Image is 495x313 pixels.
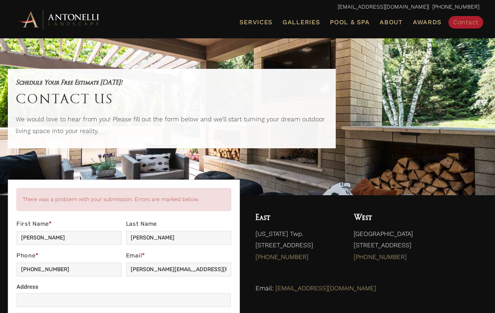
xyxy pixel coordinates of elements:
[330,18,369,26] span: Pool & Spa
[16,250,122,263] label: Phone
[327,17,373,27] a: Pool & Spa
[239,19,272,25] span: Services
[126,219,231,231] label: Last Name
[256,211,338,224] h4: East
[16,113,328,140] p: We would love to hear from you! Please fill out the form below and we'll start turning your dream...
[256,284,274,292] span: Email:
[354,211,479,224] h4: West
[236,17,275,27] a: Services
[16,2,479,12] p: | [PHONE_NUMBER]
[453,18,479,26] span: Contact
[448,16,483,29] a: Contact
[16,77,328,88] h5: Schedule Your Free Estimate [DATE]!
[126,250,231,263] label: Email
[354,253,407,261] a: [PHONE_NUMBER]
[16,219,122,231] label: First Name
[410,17,445,27] a: Awards
[413,18,441,26] span: Awards
[354,228,479,267] p: [GEOGRAPHIC_DATA] [STREET_ADDRESS]
[256,228,338,267] p: [US_STATE] Twp. [STREET_ADDRESS]
[16,9,102,30] img: Antonelli Horizontal Logo
[376,17,406,27] a: About
[275,284,376,292] a: [EMAIL_ADDRESS][DOMAIN_NAME]
[16,188,231,211] div: There was a problem with your submission. Errors are marked below.
[16,88,328,110] h1: Contact Us
[283,18,320,26] span: Galleries
[380,19,403,25] span: About
[256,253,308,261] a: [PHONE_NUMBER]
[279,17,323,27] a: Galleries
[338,4,428,10] a: [EMAIL_ADDRESS][DOMAIN_NAME]
[16,282,231,293] div: Address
